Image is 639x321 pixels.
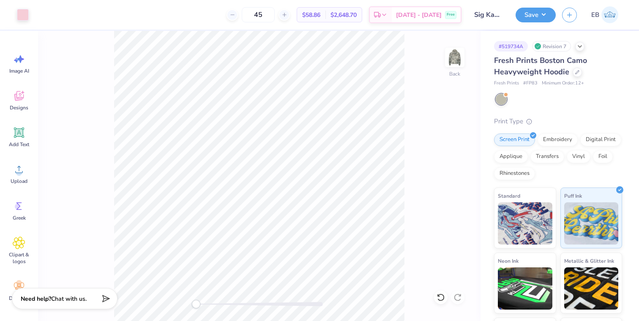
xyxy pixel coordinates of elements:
[591,10,599,20] span: EB
[567,150,590,163] div: Vinyl
[498,267,552,310] img: Neon Ink
[447,12,455,18] span: Free
[530,150,564,163] div: Transfers
[10,104,28,111] span: Designs
[580,133,621,146] div: Digital Print
[601,6,618,23] img: Emily Breit
[449,70,460,78] div: Back
[532,41,571,52] div: Revision 7
[593,150,613,163] div: Foil
[192,300,200,308] div: Accessibility label
[498,256,519,265] span: Neon Ink
[13,215,26,221] span: Greek
[302,11,320,19] span: $58.86
[494,41,528,52] div: # 519734A
[564,202,619,245] img: Puff Ink
[494,167,535,180] div: Rhinestones
[564,191,582,200] span: Puff Ink
[51,295,87,303] span: Chat with us.
[494,80,519,87] span: Fresh Prints
[446,49,463,66] img: Back
[498,202,552,245] img: Standard
[5,251,33,265] span: Clipart & logos
[538,133,578,146] div: Embroidery
[498,191,520,200] span: Standard
[564,256,614,265] span: Metallic & Glitter Ink
[9,68,29,74] span: Image AI
[330,11,357,19] span: $2,648.70
[564,267,619,310] img: Metallic & Glitter Ink
[242,7,275,22] input: – –
[468,6,509,23] input: Untitled Design
[494,55,587,77] span: Fresh Prints Boston Camo Heavyweight Hoodie
[9,295,29,302] span: Decorate
[494,133,535,146] div: Screen Print
[542,80,584,87] span: Minimum Order: 12 +
[9,141,29,148] span: Add Text
[494,117,622,126] div: Print Type
[494,150,528,163] div: Applique
[523,80,538,87] span: # FP83
[516,8,556,22] button: Save
[11,178,27,185] span: Upload
[21,295,51,303] strong: Need help?
[396,11,442,19] span: [DATE] - [DATE]
[587,6,622,23] a: EB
